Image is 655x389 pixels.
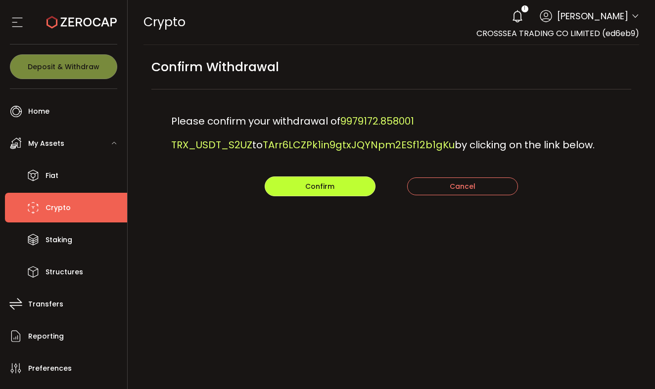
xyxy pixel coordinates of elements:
[28,63,99,70] span: Deposit & Withdraw
[252,138,263,152] span: to
[455,138,595,152] span: by clicking on the link below.
[263,138,455,152] span: TArr6LCZPk1in9gtxJQYNpm2ESf12b1gKu
[151,56,279,78] span: Confirm Withdrawal
[265,176,375,196] button: Confirm
[10,54,117,79] button: Deposit & Withdraw
[46,201,71,215] span: Crypto
[28,361,72,376] span: Preferences
[606,342,655,389] iframe: Chat Widget
[476,28,639,39] span: CROSSSEA TRADING CO LIMITED (ed6eb9)
[171,114,340,128] span: Please confirm your withdrawal of
[28,104,49,119] span: Home
[143,13,186,31] span: Crypto
[28,297,63,311] span: Transfers
[28,136,64,151] span: My Assets
[450,181,475,191] span: Cancel
[28,329,64,344] span: Reporting
[524,5,525,12] span: 1
[46,265,83,279] span: Structures
[46,169,58,183] span: Fiat
[46,233,72,247] span: Staking
[407,177,518,195] button: Cancel
[557,9,628,23] span: [PERSON_NAME]
[305,181,334,191] span: Confirm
